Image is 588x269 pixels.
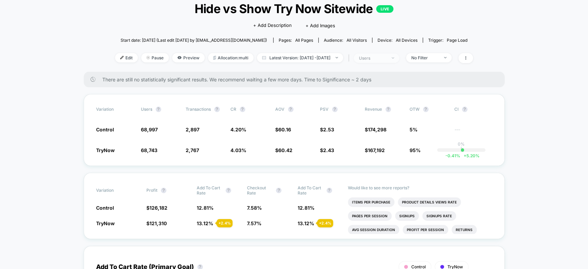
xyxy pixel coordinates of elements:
li: Avg Session Duration [348,225,399,235]
span: 7.58 % [247,205,262,211]
img: end [444,57,446,58]
span: Allocation: multi [208,53,254,62]
span: 5% [410,127,417,132]
button: ? [214,107,220,112]
span: Pause [141,53,169,62]
span: 2.53 [323,127,334,132]
button: ? [276,188,281,193]
button: ? [161,188,166,193]
span: Latest Version: [DATE] - [DATE] [257,53,343,62]
span: -0.41 % [445,153,460,158]
span: Control [96,205,114,211]
span: 60.16 [278,127,291,132]
button: ? [240,107,245,112]
button: ? [423,107,429,112]
span: TryNow [96,147,115,153]
div: Trigger: [428,38,467,43]
span: 4.20 % [230,127,246,132]
span: Preview [172,53,205,62]
p: 0% [458,141,465,147]
span: $ [365,127,386,132]
span: CI [454,107,492,112]
span: all pages [295,38,313,43]
img: end [146,56,150,59]
span: Hide vs Show Try Now Sitewide [133,1,455,16]
button: ? [156,107,161,112]
div: No Filter [411,55,439,60]
span: Device: [372,38,423,43]
span: Profit [146,188,157,193]
li: Pages Per Session [348,211,392,221]
span: 2,767 [186,147,199,153]
span: + [464,153,466,158]
button: ? [327,188,332,193]
span: 60.42 [278,147,292,153]
span: $ [275,127,291,132]
button: ? [332,107,338,112]
span: users [141,107,152,112]
button: ? [226,188,231,193]
li: Returns [452,225,477,235]
span: 7.57 % [247,220,261,226]
span: 2.43 [323,147,334,153]
span: Variation [96,185,134,196]
span: Add To Cart Rate [197,185,222,196]
img: end [392,57,394,59]
img: edit [120,56,124,59]
button: ? [288,107,293,112]
span: Edit [115,53,138,62]
span: 2,897 [186,127,199,132]
li: Product Details Views Rate [398,197,461,207]
span: 12.81 % [197,205,214,211]
span: 121,310 [149,220,167,226]
span: + Add Images [305,23,335,28]
p: Would like to see more reports? [348,185,492,190]
span: 95% [410,147,421,153]
div: + 2.4 % [217,219,233,227]
span: 4.03 % [230,147,246,153]
span: OTW [410,107,447,112]
p: LIVE [376,5,393,13]
span: 126,182 [149,205,167,211]
span: All Visitors [347,38,367,43]
span: TryNow [96,220,115,226]
span: $ [146,220,167,226]
li: Items Per Purchase [348,197,394,207]
span: Variation [96,107,134,112]
p: | [461,147,462,152]
img: calendar [262,56,266,59]
span: $ [320,147,334,153]
span: Transactions [186,107,211,112]
span: Control [96,127,114,132]
span: 68,997 [141,127,158,132]
span: Start date: [DATE] (Last edit [DATE] by [EMAIL_ADDRESS][DOMAIN_NAME]) [121,38,267,43]
li: Profit Per Session [403,225,448,235]
span: Revenue [365,107,382,112]
span: AOV [275,107,285,112]
span: Page Load [447,38,467,43]
span: 13.12 % [298,220,314,226]
span: Checkout Rate [247,185,272,196]
span: 68,743 [141,147,157,153]
div: + 2.4 % [317,219,333,227]
span: | [347,53,354,63]
div: Audience: [324,38,367,43]
img: rebalance [213,56,216,60]
span: $ [365,147,385,153]
span: $ [146,205,167,211]
li: Signups Rate [422,211,456,221]
img: end [336,57,338,58]
div: Pages: [279,38,313,43]
li: Signups [395,211,419,221]
span: 174,298 [368,127,386,132]
span: $ [320,127,334,132]
span: There are still no statistically significant results. We recommend waiting a few more days . Time... [102,77,491,82]
button: ? [385,107,391,112]
span: 12.81 % [298,205,314,211]
span: PSV [320,107,329,112]
span: --- [454,128,492,133]
span: 13.12 % [197,220,213,226]
span: $ [275,147,292,153]
span: all devices [396,38,417,43]
span: + Add Description [253,22,291,29]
